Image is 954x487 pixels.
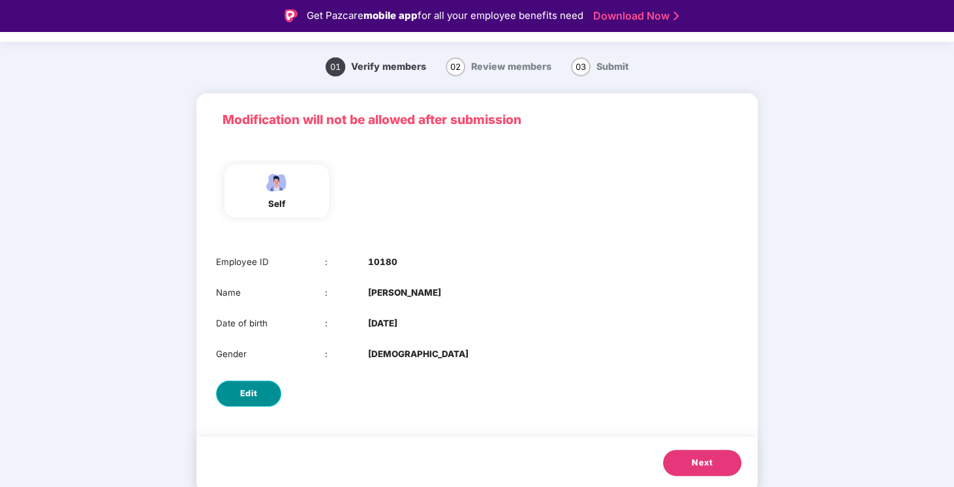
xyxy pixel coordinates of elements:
div: Date of birth [216,317,325,330]
span: Next [692,456,713,469]
b: 10180 [368,255,397,269]
span: Submit [596,61,628,72]
button: Edit [216,381,281,407]
div: : [325,347,369,361]
strong: mobile app [363,9,418,22]
div: : [325,317,369,330]
span: Verify members [351,61,426,72]
span: 01 [326,57,345,76]
button: Next [663,450,741,476]
img: svg+xml;base64,PHN2ZyBpZD0iRW1wbG95ZWVfbWFsZSIgeG1sbnM9Imh0dHA6Ly93d3cudzMub3JnLzIwMDAvc3ZnIiB3aW... [260,171,293,194]
span: 03 [571,57,591,76]
b: [DEMOGRAPHIC_DATA] [368,347,469,361]
b: [DATE] [368,317,397,330]
div: Name [216,286,325,300]
div: Gender [216,347,325,361]
b: [PERSON_NAME] [368,286,441,300]
img: Stroke [673,9,679,23]
a: Download Now [593,9,675,23]
span: 02 [446,57,465,76]
div: self [260,197,293,211]
div: : [325,286,369,300]
div: : [325,255,369,269]
img: Logo [285,9,298,22]
p: Modification will not be allowed after submission [223,110,731,129]
span: Review members [471,61,551,72]
div: Get Pazcare for all your employee benefits need [307,8,583,24]
span: Edit [240,387,258,400]
div: Employee ID [216,255,325,269]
